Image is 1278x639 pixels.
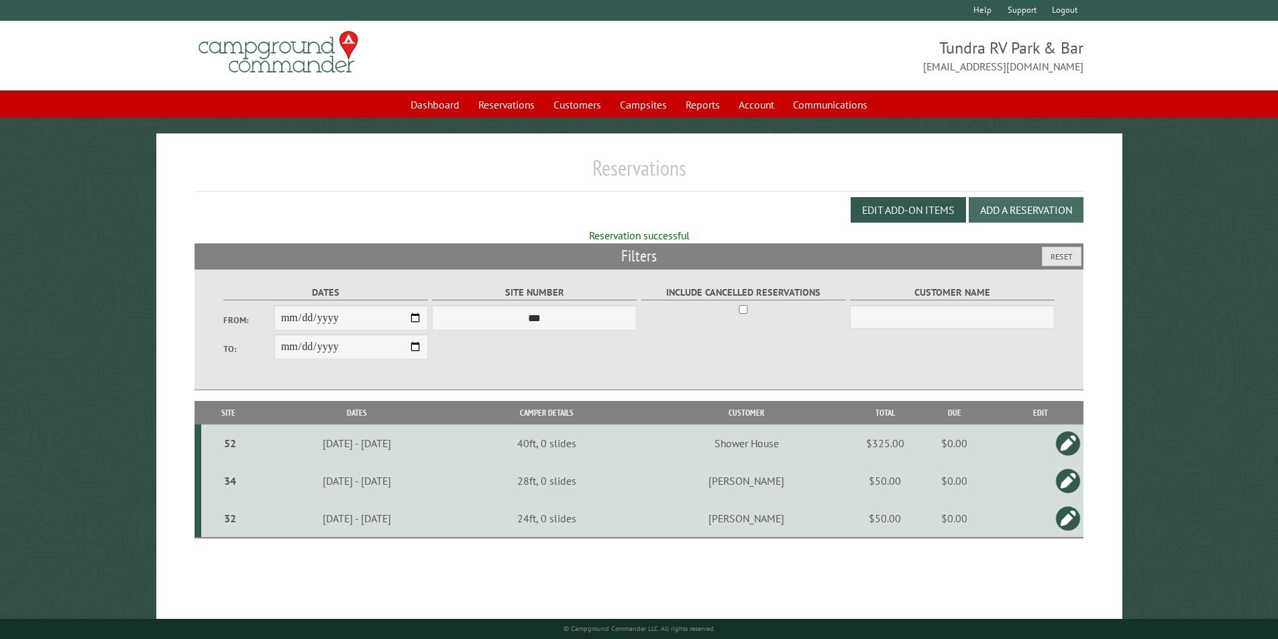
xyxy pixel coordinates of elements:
[195,228,1084,243] div: Reservation successful
[195,243,1084,269] h2: Filters
[635,500,858,538] td: [PERSON_NAME]
[201,401,256,424] th: Site
[969,197,1083,223] button: Add a Reservation
[207,512,254,525] div: 32
[258,437,456,450] div: [DATE] - [DATE]
[851,197,966,223] button: Edit Add-on Items
[635,401,858,424] th: Customer
[912,424,997,462] td: $0.00
[223,285,428,300] label: Dates
[195,26,362,78] img: Campground Commander
[639,37,1084,74] span: Tundra RV Park & Bar [EMAIL_ADDRESS][DOMAIN_NAME]
[678,92,728,117] a: Reports
[731,92,782,117] a: Account
[850,285,1055,300] label: Customer Name
[470,92,543,117] a: Reservations
[785,92,875,117] a: Communications
[641,285,846,300] label: Include Cancelled Reservations
[195,155,1084,192] h1: Reservations
[997,401,1083,424] th: Edit
[858,500,912,538] td: $50.00
[635,462,858,500] td: [PERSON_NAME]
[207,474,254,487] div: 34
[564,624,715,633] small: © Campground Commander LLC. All rights reserved.
[612,92,675,117] a: Campsites
[912,500,997,538] td: $0.00
[432,285,637,300] label: Site Number
[458,424,635,462] td: 40ft, 0 slides
[223,314,274,327] label: From:
[858,424,912,462] td: $325.00
[858,401,912,424] th: Total
[256,401,458,424] th: Dates
[207,437,254,450] div: 52
[458,462,635,500] td: 28ft, 0 slides
[912,401,997,424] th: Due
[858,462,912,500] td: $50.00
[458,401,635,424] th: Camper Details
[458,500,635,538] td: 24ft, 0 slides
[258,512,456,525] div: [DATE] - [DATE]
[912,462,997,500] td: $0.00
[223,343,274,355] label: To:
[1042,247,1081,266] button: Reset
[258,474,456,487] div: [DATE] - [DATE]
[635,424,858,462] td: Shower House
[545,92,609,117] a: Customers
[403,92,468,117] a: Dashboard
